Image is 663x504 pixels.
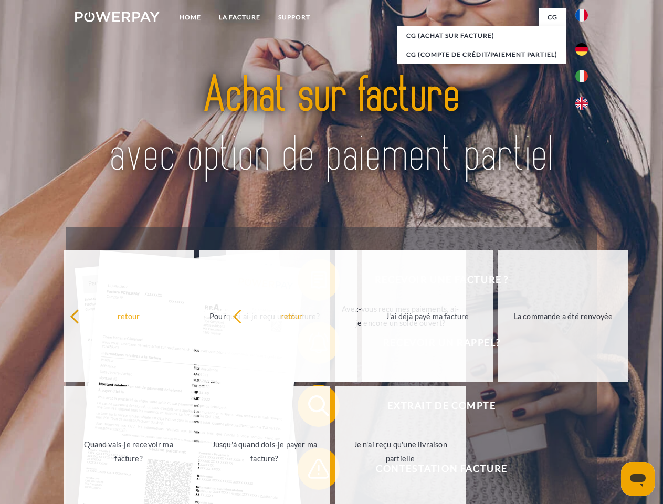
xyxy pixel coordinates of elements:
[575,70,588,82] img: it
[75,12,160,22] img: logo-powerpay-white.svg
[100,50,563,201] img: title-powerpay_fr.svg
[171,8,210,27] a: Home
[70,309,188,323] div: retour
[369,309,487,323] div: J'ai déjà payé ma facture
[205,437,323,466] div: Jusqu'à quand dois-je payer ma facture?
[539,8,566,27] a: CG
[70,437,188,466] div: Quand vais-je recevoir ma facture?
[233,309,351,323] div: retour
[397,26,566,45] a: CG (achat sur facture)
[269,8,319,27] a: Support
[205,309,323,323] div: Pourquoi ai-je reçu une facture?
[341,437,459,466] div: Je n'ai reçu qu'une livraison partielle
[575,9,588,22] img: fr
[210,8,269,27] a: LA FACTURE
[575,97,588,110] img: en
[504,309,623,323] div: La commande a été renvoyée
[397,45,566,64] a: CG (Compte de crédit/paiement partiel)
[575,43,588,56] img: de
[621,462,655,496] iframe: Bouton de lancement de la fenêtre de messagerie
